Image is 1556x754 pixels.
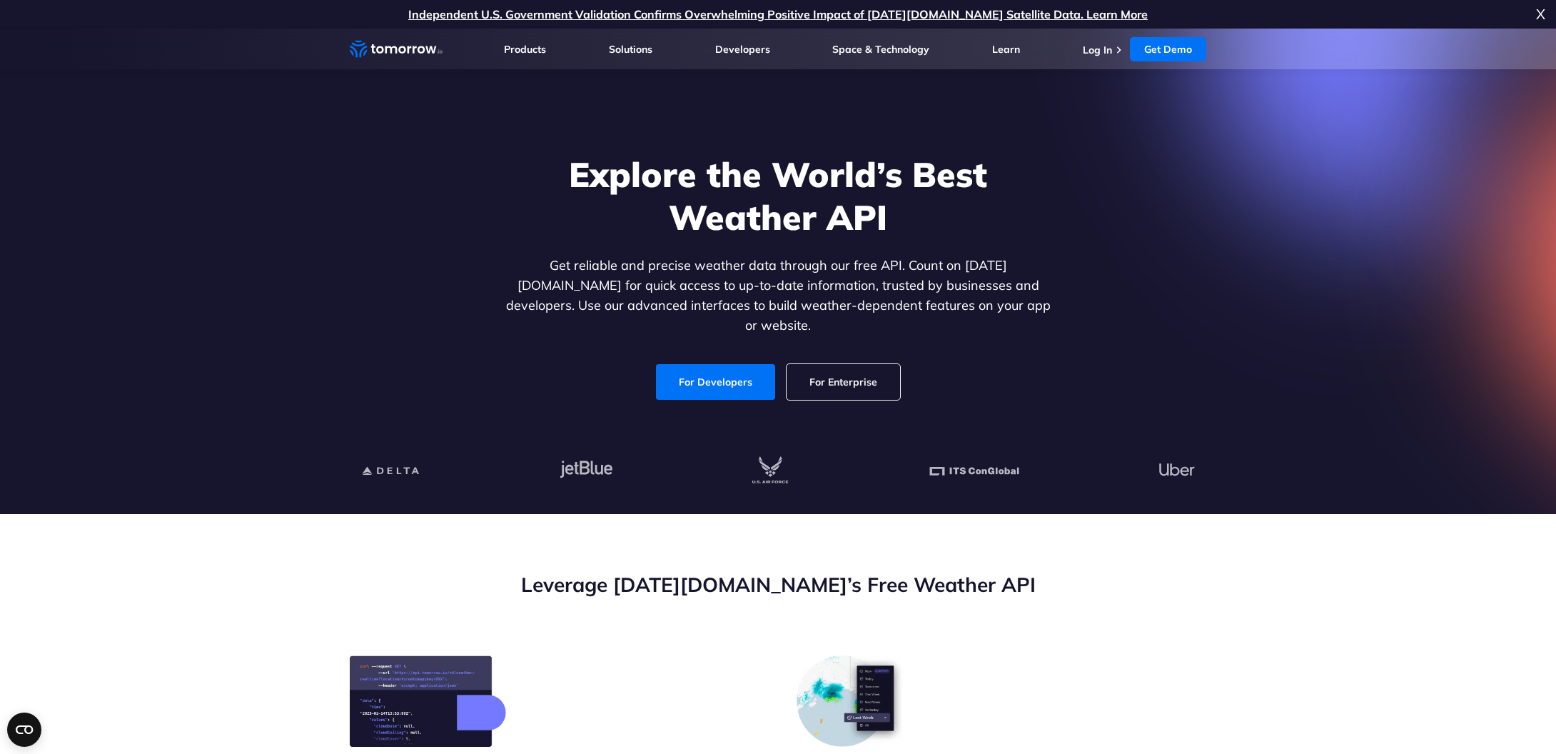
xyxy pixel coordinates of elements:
h2: Leverage [DATE][DOMAIN_NAME]’s Free Weather API [350,571,1206,598]
a: Solutions [609,43,652,56]
button: Open CMP widget [7,713,41,747]
h1: Explore the World’s Best Weather API [502,153,1054,238]
a: Independent U.S. Government Validation Confirms Overwhelming Positive Impact of [DATE][DOMAIN_NAM... [408,7,1148,21]
a: For Enterprise [787,364,900,400]
a: Home link [350,39,443,60]
a: Products [504,43,546,56]
a: Log In [1083,44,1112,56]
p: Get reliable and precise weather data through our free API. Count on [DATE][DOMAIN_NAME] for quic... [502,256,1054,336]
a: Developers [715,43,770,56]
a: Space & Technology [832,43,929,56]
a: For Developers [656,364,775,400]
a: Learn [992,43,1020,56]
a: Get Demo [1130,37,1206,61]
